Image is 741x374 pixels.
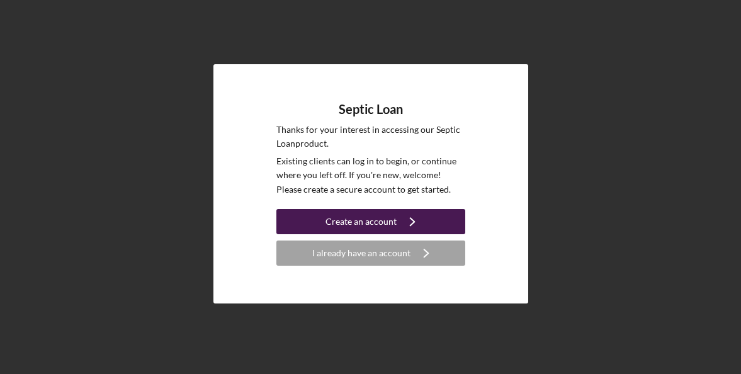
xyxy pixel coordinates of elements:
[339,102,403,116] h4: Septic Loan
[312,241,410,266] div: I already have an account
[276,154,465,196] p: Existing clients can log in to begin, or continue where you left off. If you're new, welcome! Ple...
[276,241,465,266] button: I already have an account
[325,209,397,234] div: Create an account
[276,123,465,151] p: Thanks for your interest in accessing our Septic Loan product.
[276,209,465,237] a: Create an account
[276,209,465,234] button: Create an account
